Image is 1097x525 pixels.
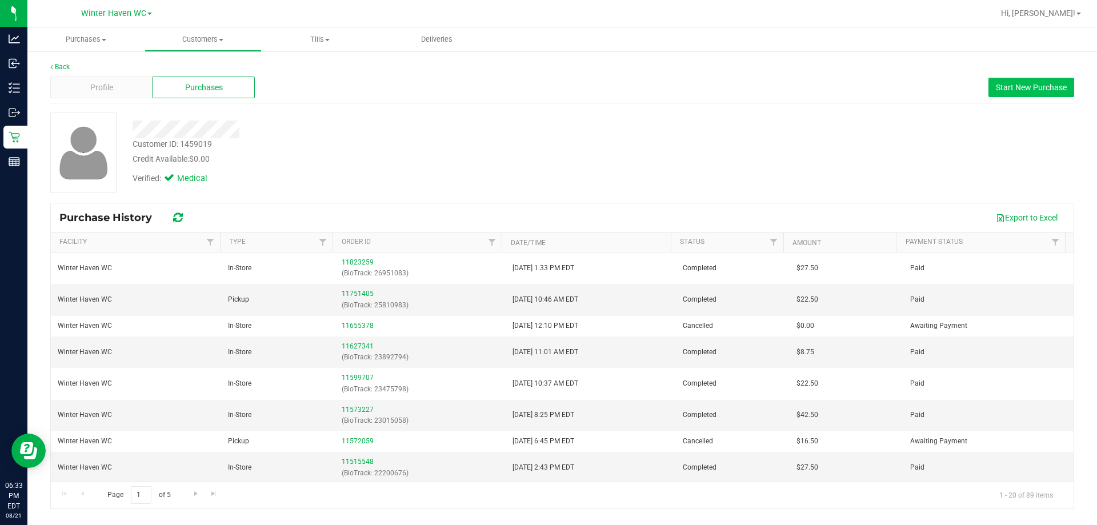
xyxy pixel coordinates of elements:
span: Completed [683,410,716,420]
span: [DATE] 8:25 PM EDT [513,410,574,420]
span: [DATE] 1:33 PM EDT [513,263,574,274]
span: [DATE] 11:01 AM EDT [513,347,578,358]
span: Winter Haven WC [58,410,112,420]
a: Go to the next page [187,486,204,502]
a: 11751405 [342,290,374,298]
a: Filter [314,233,333,252]
span: Paid [910,294,924,305]
span: In-Store [228,410,251,420]
p: (BioTrack: 23892794) [342,352,498,363]
span: In-Store [228,378,251,389]
a: 11573227 [342,406,374,414]
div: Verified: [133,173,223,185]
p: 08/21 [5,511,22,520]
span: 1 - 20 of 89 items [990,486,1062,503]
span: Purchases [185,82,223,94]
inline-svg: Retail [9,131,20,143]
span: Winter Haven WC [58,378,112,389]
span: Pickup [228,436,249,447]
input: 1 [131,486,151,504]
img: user-icon.png [54,123,114,182]
span: Purchases [27,34,145,45]
span: Start New Purchase [996,83,1067,92]
a: 11823259 [342,258,374,266]
span: Winter Haven WC [58,320,112,331]
button: Export to Excel [988,208,1065,227]
span: Winter Haven WC [58,462,112,473]
a: 11599707 [342,374,374,382]
span: [DATE] 10:46 AM EDT [513,294,578,305]
p: (BioTrack: 23475798) [342,384,498,395]
p: 06:33 PM EDT [5,480,22,511]
a: Tills [262,27,379,51]
span: Winter Haven WC [81,9,146,18]
span: $0.00 [796,320,814,331]
span: $16.50 [796,436,818,447]
a: Type [229,238,246,246]
span: In-Store [228,320,251,331]
a: 11627341 [342,342,374,350]
iframe: Resource center [11,434,46,468]
a: 11515548 [342,458,374,466]
a: 11572059 [342,437,374,445]
span: $22.50 [796,294,818,305]
a: Facility [59,238,87,246]
span: Paid [910,347,924,358]
a: Deliveries [378,27,495,51]
a: Customers [145,27,262,51]
a: Status [680,238,704,246]
span: $8.75 [796,347,814,358]
a: 11655378 [342,322,374,330]
span: Hi, [PERSON_NAME]! [1001,9,1075,18]
a: Filter [483,233,502,252]
inline-svg: Outbound [9,107,20,118]
span: In-Store [228,347,251,358]
span: $27.50 [796,462,818,473]
a: Purchases [27,27,145,51]
span: Medical [177,173,223,185]
span: Purchase History [59,211,163,224]
span: Deliveries [406,34,468,45]
span: $0.00 [189,154,210,163]
span: Paid [910,462,924,473]
span: Pickup [228,294,249,305]
div: Customer ID: 1459019 [133,138,212,150]
a: Filter [764,233,783,252]
a: Order ID [342,238,371,246]
a: Back [50,63,70,71]
span: In-Store [228,462,251,473]
span: [DATE] 10:37 AM EDT [513,378,578,389]
p: (BioTrack: 26951083) [342,268,498,279]
span: Winter Haven WC [58,294,112,305]
span: Winter Haven WC [58,347,112,358]
span: Completed [683,378,716,389]
span: Completed [683,263,716,274]
span: Winter Haven WC [58,263,112,274]
span: $22.50 [796,378,818,389]
span: Awaiting Payment [910,320,967,331]
a: Filter [201,233,220,252]
span: [DATE] 6:45 PM EDT [513,436,574,447]
span: Cancelled [683,320,713,331]
span: Awaiting Payment [910,436,967,447]
a: Date/Time [511,239,546,247]
span: Completed [683,347,716,358]
inline-svg: Inbound [9,58,20,69]
span: Customers [145,34,261,45]
div: Credit Available: [133,153,636,165]
span: Completed [683,462,716,473]
span: Page of 5 [98,486,180,504]
span: Cancelled [683,436,713,447]
span: [DATE] 2:43 PM EDT [513,462,574,473]
inline-svg: Inventory [9,82,20,94]
p: (BioTrack: 22200676) [342,468,498,479]
span: In-Store [228,263,251,274]
span: $27.50 [796,263,818,274]
span: [DATE] 12:10 PM EDT [513,320,578,331]
button: Start New Purchase [988,78,1074,97]
a: Amount [792,239,821,247]
p: (BioTrack: 25810983) [342,300,498,311]
inline-svg: Reports [9,156,20,167]
a: Filter [1046,233,1065,252]
span: Paid [910,263,924,274]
